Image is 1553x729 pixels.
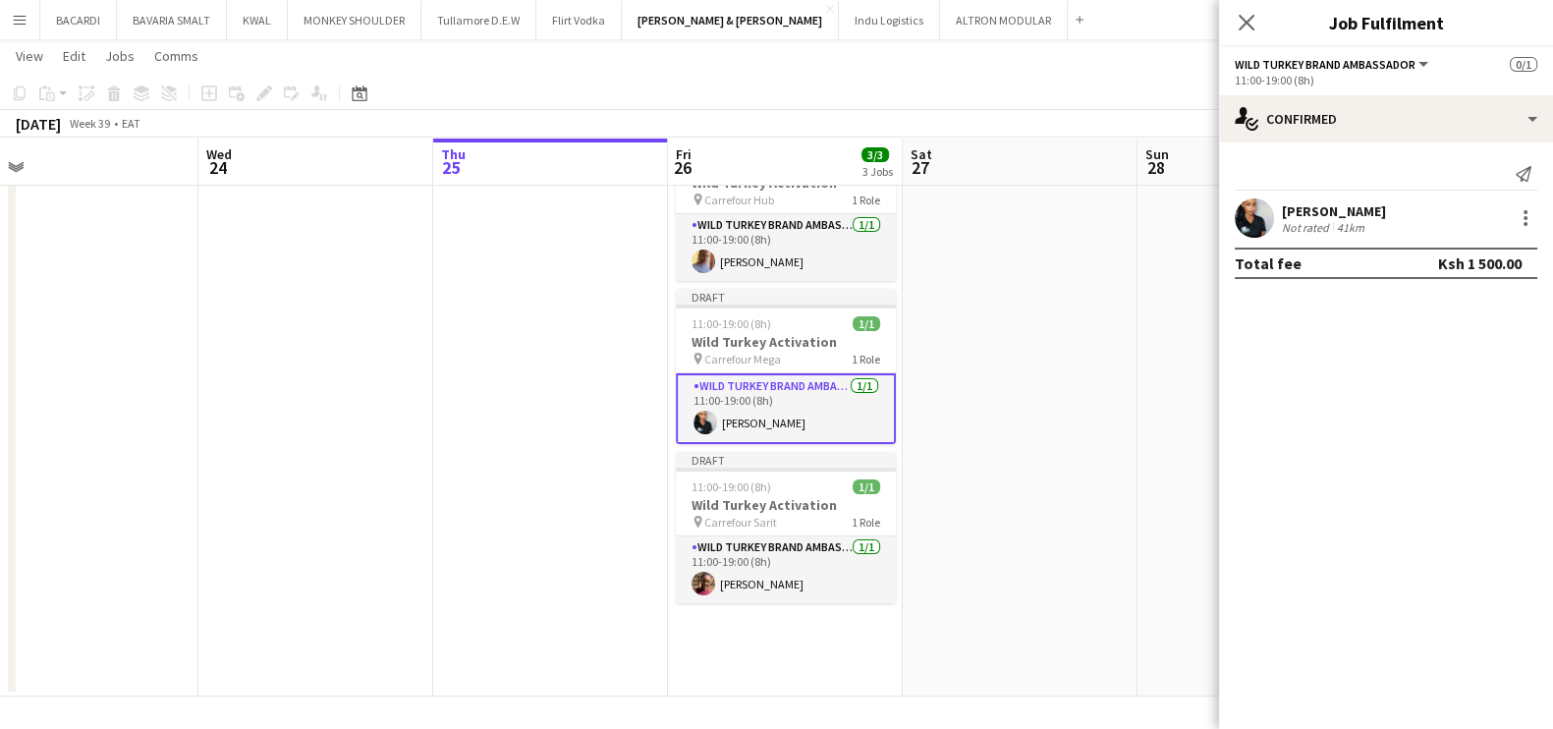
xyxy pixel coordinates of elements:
[676,536,896,603] app-card-role: Wild Turkey Brand Ambassador1/111:00-19:00 (8h)[PERSON_NAME]
[206,145,232,163] span: Wed
[692,479,771,494] span: 11:00-19:00 (8h)
[852,193,880,207] span: 1 Role
[536,1,622,39] button: Flirt Vodka
[1235,57,1431,72] button: Wild Turkey Brand Ambassador
[288,1,421,39] button: MONKEY SHOULDER
[676,452,896,603] app-job-card: Draft11:00-19:00 (8h)1/1Wild Turkey Activation Carrefour Sarit1 RoleWild Turkey Brand Ambassador1...
[1219,10,1553,35] h3: Job Fulfilment
[16,47,43,65] span: View
[1142,156,1169,179] span: 28
[676,289,896,305] div: Draft
[673,156,692,179] span: 26
[839,1,940,39] button: Indu Logistics
[55,43,93,69] a: Edit
[63,47,85,65] span: Edit
[676,145,692,163] span: Fri
[438,156,466,179] span: 25
[154,47,198,65] span: Comms
[1438,253,1522,273] div: Ksh 1 500.00
[692,316,771,331] span: 11:00-19:00 (8h)
[852,352,880,366] span: 1 Role
[16,114,61,134] div: [DATE]
[704,515,777,530] span: Carrefour Sarit
[676,333,896,351] h3: Wild Turkey Activation
[146,43,206,69] a: Comms
[704,352,781,366] span: Carrefour Mega
[704,193,774,207] span: Carrefour Hub
[97,43,142,69] a: Jobs
[65,116,114,131] span: Week 39
[40,1,117,39] button: BACARDI
[862,164,893,179] div: 3 Jobs
[940,1,1068,39] button: ALTRON MODULAR
[676,373,896,444] app-card-role: Wild Turkey Brand Ambassador1/111:00-19:00 (8h)[PERSON_NAME]
[1235,57,1415,72] span: Wild Turkey Brand Ambassador
[122,116,140,131] div: EAT
[1235,73,1537,87] div: 11:00-19:00 (8h)
[852,515,880,530] span: 1 Role
[1145,145,1169,163] span: Sun
[1282,202,1386,220] div: [PERSON_NAME]
[1333,220,1368,235] div: 41km
[1235,253,1302,273] div: Total fee
[911,145,932,163] span: Sat
[1510,57,1537,72] span: 0/1
[227,1,288,39] button: KWAL
[203,156,232,179] span: 24
[908,156,932,179] span: 27
[105,47,135,65] span: Jobs
[853,316,880,331] span: 1/1
[861,147,889,162] span: 3/3
[622,1,839,39] button: [PERSON_NAME] & [PERSON_NAME]
[1219,95,1553,142] div: Confirmed
[1282,220,1333,235] div: Not rated
[853,479,880,494] span: 1/1
[676,496,896,514] h3: Wild Turkey Activation
[676,130,896,281] app-job-card: Draft11:00-19:00 (8h)1/1Wild Turkey Activation Carrefour Hub1 RoleWild Turkey Brand Ambassador1/1...
[676,214,896,281] app-card-role: Wild Turkey Brand Ambassador1/111:00-19:00 (8h)[PERSON_NAME]
[117,1,227,39] button: BAVARIA SMALT
[8,43,51,69] a: View
[441,145,466,163] span: Thu
[676,452,896,468] div: Draft
[421,1,536,39] button: Tullamore D.E.W
[676,289,896,444] app-job-card: Draft11:00-19:00 (8h)1/1Wild Turkey Activation Carrefour Mega1 RoleWild Turkey Brand Ambassador1/...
